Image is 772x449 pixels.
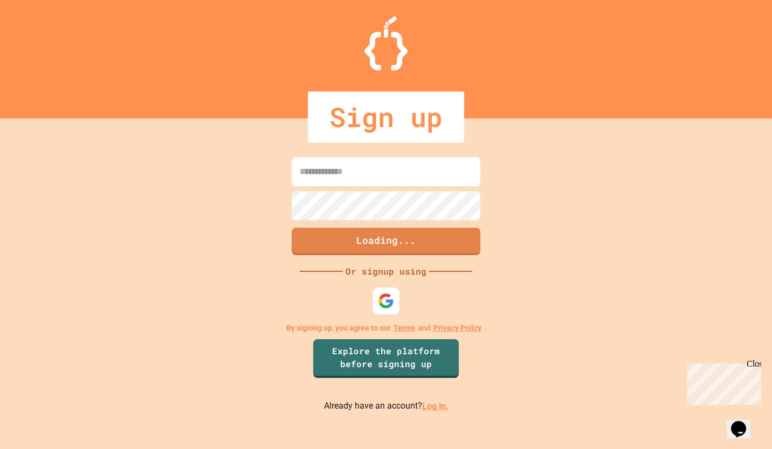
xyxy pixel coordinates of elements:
[727,406,761,438] iframe: chat widget
[378,293,394,309] img: google-icon.svg
[683,359,761,405] iframe: chat widget
[292,228,480,255] button: Loading...
[343,265,429,278] div: Or signup using
[422,401,449,411] a: Log in.
[324,399,449,413] p: Already have an account?
[394,322,415,334] a: Terms
[308,92,464,143] div: Sign up
[4,4,74,68] div: Chat with us now!Close
[364,16,408,71] img: Logo.svg
[433,322,481,334] a: Privacy Policy
[313,339,459,378] a: Explore the platform before signing up
[286,322,486,334] p: By signing up, you agree to our and .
